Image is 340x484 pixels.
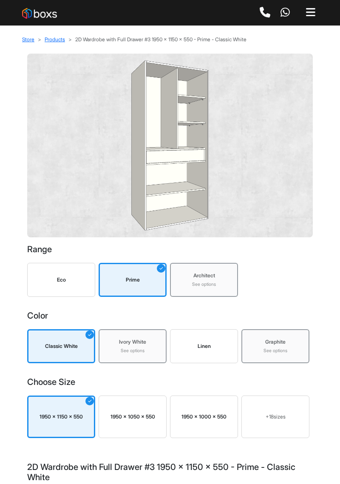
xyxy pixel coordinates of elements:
h3: Choose Size [27,377,313,387]
div: ✓ [157,264,165,273]
h3: Range [27,244,313,254]
div: 1950 x 1150 x 550 [30,413,92,421]
div: 1950 x 1050 x 550 [101,413,164,421]
div: Graphite [246,338,305,346]
div: See options [246,347,305,354]
h3: Color [27,310,313,321]
div: + 18 sizes [245,413,306,421]
div: Classic White [32,342,91,350]
h1: 2D Wardrobe with Full Drawer #3 1950 x 1150 x 550 - Prime - Classic White [27,462,313,482]
div: Eco [31,276,91,284]
div: 1950 x 1000 x 550 [172,413,236,421]
a: Products [45,36,65,43]
div: Prime [103,276,162,284]
div: See options [174,281,234,288]
div: Architect [174,272,234,279]
li: 2D Wardrobe with Full Drawer #3 1950 x 1150 x 550 - Prime - Classic White [65,36,246,43]
div: ✓ [85,397,94,405]
img: Boxs Store logo [22,8,57,19]
a: Store [22,36,34,43]
img: 2D Wardrobe with Full Drawer #3 1950 x 1150 x 550 - Prime - Classic White [34,60,306,231]
div: See options [103,347,162,354]
div: Linen [174,342,234,350]
nav: breadcrumb [22,36,318,43]
div: ✓ [85,330,94,339]
div: Ivory White [103,338,162,346]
